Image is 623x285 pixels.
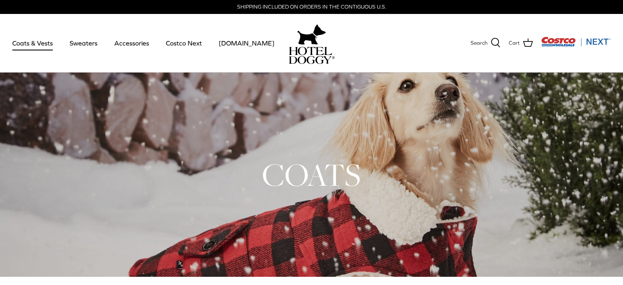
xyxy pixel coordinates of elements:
span: Cart [509,39,520,48]
a: Accessories [107,29,156,57]
a: hoteldoggy.com hoteldoggycom [289,22,335,64]
span: Search [471,39,487,48]
img: hoteldoggy.com [297,22,326,47]
a: [DOMAIN_NAME] [211,29,282,57]
a: Cart [509,38,533,48]
h1: COATS [21,155,603,195]
img: Costco Next [541,36,611,47]
a: Coats & Vests [5,29,60,57]
a: Visit Costco Next [541,42,611,48]
a: Costco Next [159,29,209,57]
img: hoteldoggycom [289,47,335,64]
a: Search [471,38,501,48]
a: Sweaters [62,29,105,57]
